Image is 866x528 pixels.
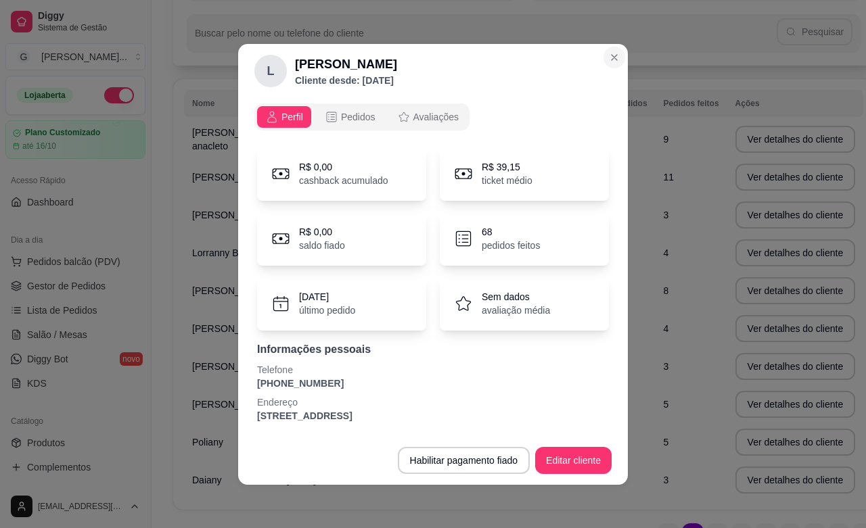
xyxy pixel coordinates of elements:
span: Pedidos [341,110,375,124]
div: opções [254,103,612,130]
button: Close [603,47,625,68]
p: Telefone [257,363,609,377]
p: [PHONE_NUMBER] [257,377,609,390]
p: [STREET_ADDRESS] [257,409,609,423]
h2: [PERSON_NAME] [295,55,397,74]
p: Sem dados [482,290,550,304]
p: último pedido [299,304,355,317]
p: Endereço [257,395,609,409]
p: R$ 0,00 [299,160,388,174]
p: [DATE] [299,290,355,304]
span: Perfil [281,110,303,124]
p: Cliente desde: [DATE] [295,74,397,87]
p: R$ 39,15 [482,160,532,174]
p: ticket médio [482,174,532,187]
p: R$ 0,00 [299,225,345,239]
button: Editar cliente [535,447,612,474]
button: Habilitar pagamento fiado [398,447,530,474]
p: avaliação média [482,304,550,317]
div: L [254,55,287,87]
div: opções [254,103,470,130]
span: Avaliações [413,110,459,124]
p: pedidos feitos [482,239,540,252]
p: 68 [482,225,540,239]
p: cashback acumulado [299,174,388,187]
p: Informações pessoais [257,341,609,358]
p: saldo fiado [299,239,345,252]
